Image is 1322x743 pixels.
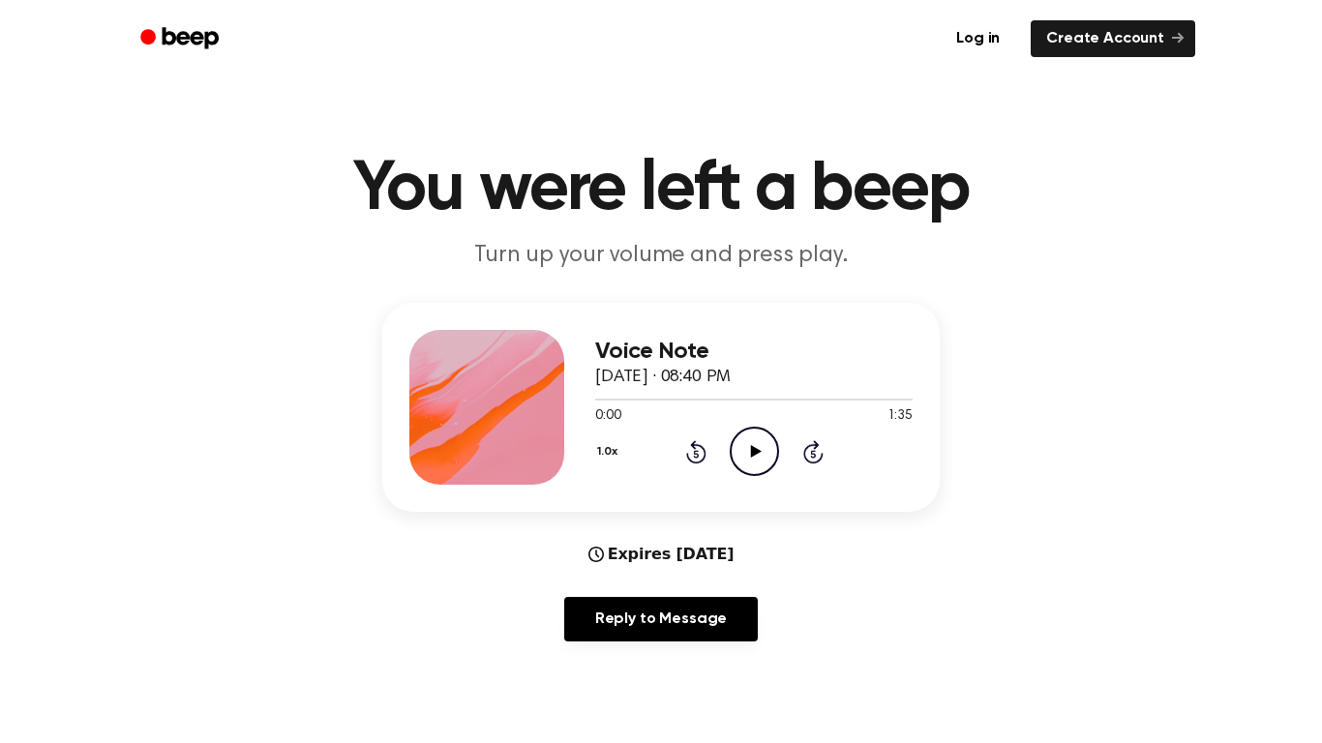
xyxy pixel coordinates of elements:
span: 1:35 [887,406,913,427]
a: Beep [127,20,236,58]
h3: Voice Note [595,339,913,365]
button: 1.0x [595,435,624,468]
a: Create Account [1031,20,1195,57]
p: Turn up your volume and press play. [289,240,1033,272]
span: 0:00 [595,406,620,427]
a: Reply to Message [564,597,758,641]
h1: You were left a beep [165,155,1157,224]
div: Expires [DATE] [588,543,735,566]
a: Log in [937,16,1019,61]
span: [DATE] · 08:40 PM [595,369,731,386]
